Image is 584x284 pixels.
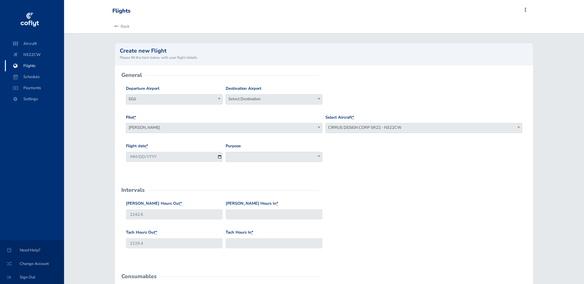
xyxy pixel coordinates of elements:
span: Aircraft [11,38,58,49]
abbr: required [180,201,182,206]
label: Flight date [126,143,148,149]
abbr: required [146,143,148,149]
span: EGJJ [126,94,223,105]
small: Please fill the form below with your flight details [120,55,529,60]
span: Payments [11,82,58,93]
label: [PERSON_NAME] Hours In [226,200,278,207]
abbr: required [252,230,253,235]
abbr: required [352,115,354,120]
abbr: required [134,115,136,120]
span: N322CW [11,49,58,60]
span: Chris Marshall [126,123,322,132]
label: Tach Hours In [226,229,253,236]
abbr: required [276,201,278,206]
span: EGJJ [126,95,222,103]
div: Flights [112,8,131,14]
span: Chris Marshall [126,123,323,133]
label: [PERSON_NAME] Hours Out [126,200,182,207]
span: CIRRUS DESIGN CORP SR22 - N322CW [326,123,522,132]
span: Settings [11,93,58,105]
span: Sign Out [7,272,57,283]
span: Select Destination [226,94,322,105]
abbr: required [155,230,157,235]
label: Tach Hours Out [126,229,157,236]
label: Pilot [126,114,136,121]
img: coflyt logo [19,11,40,29]
label: Destination Airport [226,85,261,92]
span: Schedule [11,71,58,82]
label: Departure Airport [126,85,159,92]
span: Change Account [7,258,57,269]
h2: Intervals [121,187,145,193]
span: Select Destination [226,95,322,103]
label: Purpose [226,143,241,149]
span: Need Help? [7,245,57,256]
a: Back [112,20,129,33]
h2: General [121,72,142,78]
span: Flights [11,60,58,71]
h2: Create new Flight [120,48,529,53]
label: Select Aircraft [325,114,354,121]
h2: Consumables [121,274,157,279]
span: CIRRUS DESIGN CORP SR22 - N322CW [325,123,522,133]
